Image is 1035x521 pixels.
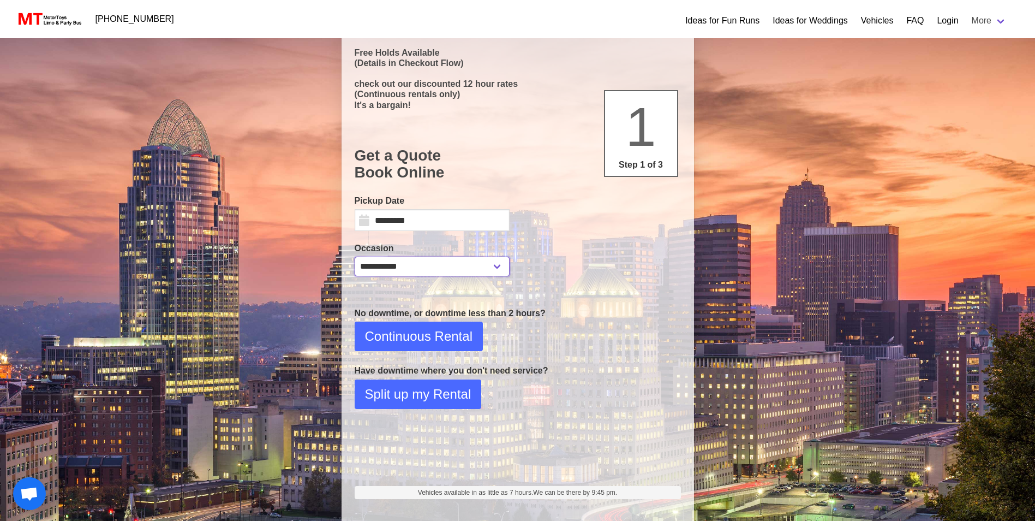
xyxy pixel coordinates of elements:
[355,307,681,320] p: No downtime, or downtime less than 2 hours?
[965,10,1013,32] a: More
[355,194,510,208] label: Pickup Date
[906,14,924,27] a: FAQ
[355,89,681,99] p: (Continuous rentals only)
[355,322,483,351] button: Continuous Rental
[609,158,673,171] p: Step 1 of 3
[861,14,894,27] a: Vehicles
[355,147,681,181] h1: Get a Quote Book Online
[773,14,848,27] a: Ideas for Weddings
[685,14,759,27] a: Ideas for Fun Runs
[13,477,46,510] div: Open chat
[355,242,510,255] label: Occasion
[15,11,82,27] img: MotorToys Logo
[533,489,617,496] span: We can be there by 9:45 pm.
[418,488,617,498] span: Vehicles available in as little as 7 hours.
[355,79,681,89] p: check out our discounted 12 hour rates
[365,384,471,404] span: Split up my Rental
[355,48,681,58] p: Free Holds Available
[355,364,681,377] p: Have downtime where you don't need service?
[355,58,681,68] p: (Details in Checkout Flow)
[355,100,681,110] p: It's a bargain!
[365,327,472,346] span: Continuous Rental
[89,8,181,30] a: [PHONE_NUMBER]
[937,14,958,27] a: Login
[355,380,482,409] button: Split up my Rental
[626,96,656,157] span: 1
